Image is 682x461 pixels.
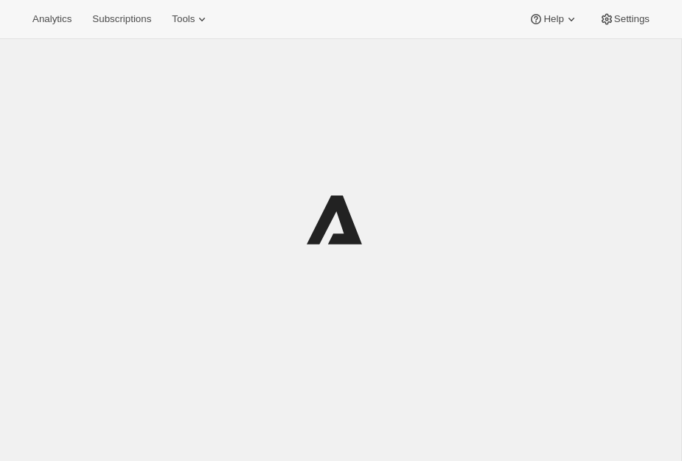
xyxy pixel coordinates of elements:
span: Subscriptions [92,13,151,25]
button: Settings [591,9,658,29]
button: Tools [163,9,218,29]
button: Analytics [24,9,80,29]
span: Help [543,13,563,25]
button: Help [520,9,587,29]
button: Subscriptions [83,9,160,29]
span: Analytics [32,13,72,25]
span: Settings [614,13,650,25]
span: Tools [172,13,195,25]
